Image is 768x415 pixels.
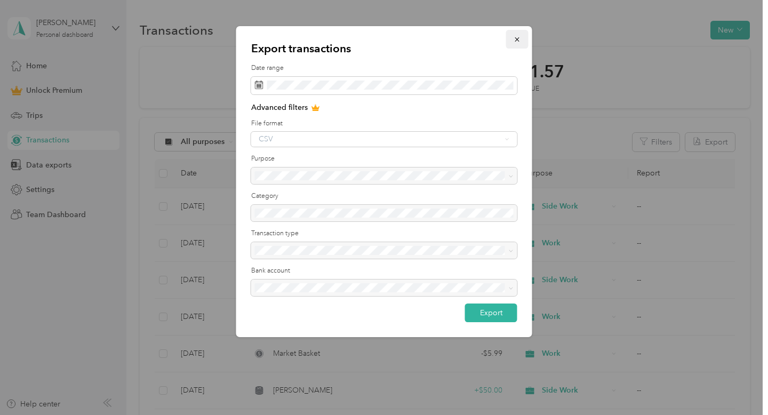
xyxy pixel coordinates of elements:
label: Date range [251,63,517,73]
iframe: Everlance-gr Chat Button Frame [708,355,768,415]
label: Transaction type [251,229,517,238]
label: Category [251,191,517,201]
label: File format [251,119,517,129]
p: Advanced filters [251,102,517,113]
label: Bank account [251,266,517,276]
label: Purpose [251,154,517,164]
p: Export transactions [251,41,517,56]
button: Export [465,304,517,322]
